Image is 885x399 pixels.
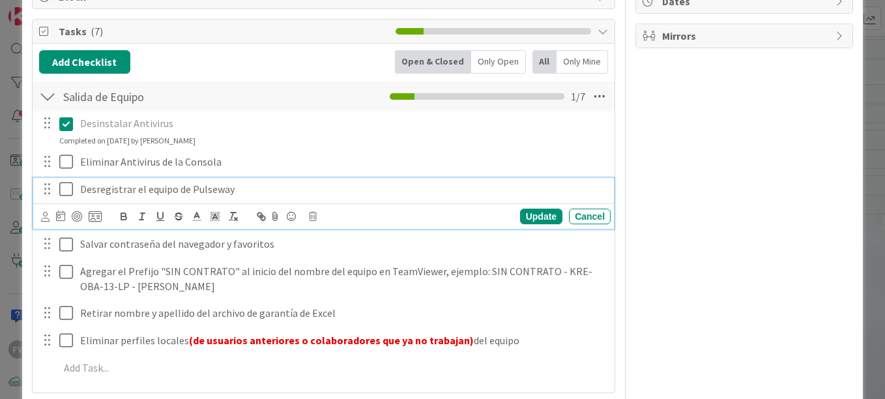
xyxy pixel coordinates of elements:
[520,209,562,224] div: Update
[569,209,611,224] div: Cancel
[80,306,605,321] p: Retirar nombre y apellido del archivo de garantía de Excel
[662,28,829,44] span: Mirrors
[80,333,605,348] p: Eliminar perfiles locales del equipo
[571,89,585,104] span: 1 / 7
[59,23,389,39] span: Tasks
[91,25,103,38] span: ( 7 )
[80,155,605,170] p: Eliminar Antivirus de la Consola
[395,50,471,74] div: Open & Closed
[80,237,605,252] p: Salvar contraseña del navegador y favoritos
[80,182,605,197] p: Desregistrar el equipo de Pulseway
[532,50,557,74] div: All
[39,50,130,74] button: Add Checklist
[59,85,300,108] input: Add Checklist...
[80,264,605,293] p: Agregar el Prefijo "SIN CONTRATO" al inicio del nombre del equipo en TeamViewer, ejemplo: SIN CON...
[59,135,196,147] div: Completed on [DATE] by [PERSON_NAME]
[471,50,526,74] div: Only Open
[189,334,474,347] strong: (de usuarios anteriores o colaboradores que ya no trabajan)
[557,50,608,74] div: Only Mine
[80,116,605,131] p: Desinstalar Antivirus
